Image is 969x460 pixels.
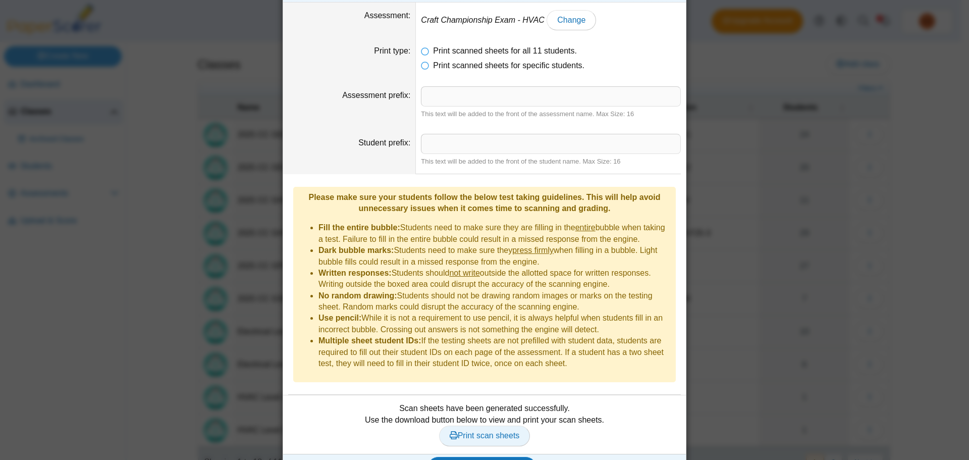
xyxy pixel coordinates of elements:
[318,268,671,290] li: Students should outside the allotted space for written responses. Writing outside the boxed area ...
[421,110,681,119] div: This text will be added to the front of the assessment name. Max Size: 16
[318,291,397,300] b: No random drawing:
[318,290,671,313] li: Students should not be drawing random images or marks on the testing sheet. Random marks could di...
[512,246,554,254] u: press firmly
[342,91,410,99] label: Assessment prefix
[308,193,660,213] b: Please make sure your students follow the below test taking guidelines. This will help avoid unne...
[318,313,671,335] li: While it is not a requirement to use pencil, it is always helpful when students fill in an incorr...
[318,314,361,322] b: Use pencil:
[433,46,577,55] span: Print scanned sheets for all 11 students.
[433,61,584,70] span: Print scanned sheets for specific students.
[557,16,585,24] span: Change
[439,426,530,446] a: Print scan sheets
[450,431,520,440] span: Print scan sheets
[358,138,410,147] label: Student prefix
[318,223,400,232] b: Fill the entire bubble:
[575,223,596,232] u: entire
[547,10,596,30] a: Change
[364,11,411,20] label: Assessment
[374,46,410,55] label: Print type
[318,336,421,345] b: Multiple sheet student IDs:
[318,269,392,277] b: Written responses:
[318,246,394,254] b: Dark bubble marks:
[318,222,671,245] li: Students need to make sure they are filling in the bubble when taking a test. Failure to fill in ...
[421,157,681,166] div: This text will be added to the front of the student name. Max Size: 16
[288,403,681,446] div: Scan sheets have been generated successfully. Use the download button below to view and print you...
[421,16,545,24] em: Craft Championship Exam - HVAC
[449,269,479,277] u: not write
[318,335,671,369] li: If the testing sheets are not prefilled with student data, students are required to fill out thei...
[318,245,671,268] li: Students need to make sure they when filling in a bubble. Light bubble fills could result in a mi...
